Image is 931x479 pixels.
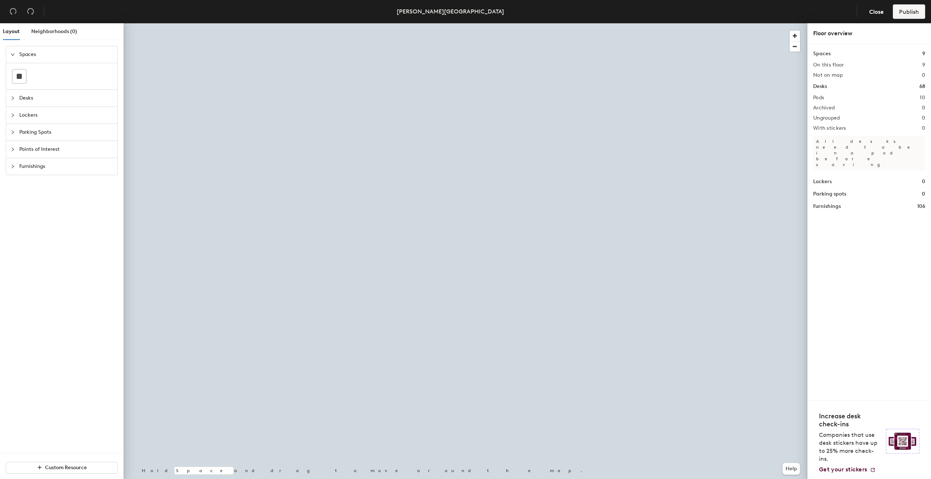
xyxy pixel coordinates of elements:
[397,7,504,16] div: [PERSON_NAME][GEOGRAPHIC_DATA]
[19,141,113,158] span: Points of Interest
[813,82,827,90] h1: Desks
[922,105,925,111] h2: 0
[819,466,876,473] a: Get your stickers
[813,202,841,210] h1: Furnishings
[19,158,113,175] span: Furnishings
[813,190,846,198] h1: Parking spots
[11,164,15,169] span: collapsed
[819,466,867,473] span: Get your stickers
[869,8,884,15] span: Close
[23,4,38,19] button: Redo (⌘ + ⇧ + Z)
[813,125,846,131] h2: With stickers
[813,95,824,101] h2: Pods
[19,90,113,106] span: Desks
[813,105,835,111] h2: Archived
[31,28,77,35] span: Neighborhoods (0)
[19,107,113,124] span: Lockers
[922,178,925,186] h1: 0
[922,125,925,131] h2: 0
[886,429,919,454] img: Sticker logo
[11,147,15,152] span: collapsed
[813,62,844,68] h2: On this floor
[917,202,925,210] h1: 106
[813,115,840,121] h2: Ungrouped
[783,463,800,475] button: Help
[3,28,20,35] span: Layout
[11,113,15,117] span: collapsed
[45,464,87,471] span: Custom Resource
[11,96,15,100] span: collapsed
[922,190,925,198] h1: 0
[919,82,925,90] h1: 68
[819,412,882,428] h4: Increase desk check-ins
[893,4,925,19] button: Publish
[922,115,925,121] h2: 0
[11,52,15,57] span: expanded
[922,72,925,78] h2: 0
[11,130,15,134] span: collapsed
[813,29,925,38] div: Floor overview
[6,462,118,474] button: Custom Resource
[813,50,831,58] h1: Spaces
[6,4,20,19] button: Undo (⌘ + Z)
[813,72,843,78] h2: Not on map
[922,62,925,68] h2: 9
[813,136,925,170] p: All desks need to be in a pod before saving
[813,178,832,186] h1: Lockers
[19,124,113,141] span: Parking Spots
[922,50,925,58] h1: 9
[819,431,882,463] p: Companies that use desk stickers have up to 25% more check-ins.
[863,4,890,19] button: Close
[19,46,113,63] span: Spaces
[920,95,925,101] h2: 10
